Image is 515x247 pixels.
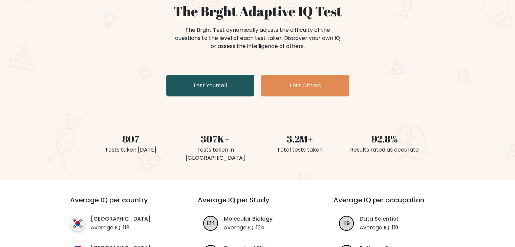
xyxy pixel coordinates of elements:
div: Total tests taken [262,146,338,154]
div: The Brght Test dynamically adjusts the difficulty of the questions to the level of each test take... [173,26,342,50]
h1: The Brght Adaptive IQ Test [92,3,423,19]
a: Test Others [261,75,349,96]
a: Test Yourself [166,75,254,96]
div: 807 [92,132,169,146]
text: 124 [207,219,215,227]
h3: Average IQ per occupation [334,196,453,212]
h3: Average IQ per Study [198,196,317,212]
div: 3.2M+ [262,132,338,146]
a: Data Scientist [360,215,399,223]
p: Average IQ: 124 [224,224,273,232]
div: Results rated as accurate [346,146,423,154]
div: Tests taken [DATE] [92,146,169,154]
div: 307K+ [177,132,254,146]
p: Average IQ: 119 [360,224,399,232]
h3: Average IQ per country [70,196,173,212]
text: 119 [343,219,350,227]
div: Tests taken in [GEOGRAPHIC_DATA] [177,146,254,162]
div: 92.8% [346,132,423,146]
a: [GEOGRAPHIC_DATA] [91,215,151,223]
img: country [70,216,85,231]
p: Average IQ: 118 [91,224,151,232]
a: Molecular Biology [224,215,273,223]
